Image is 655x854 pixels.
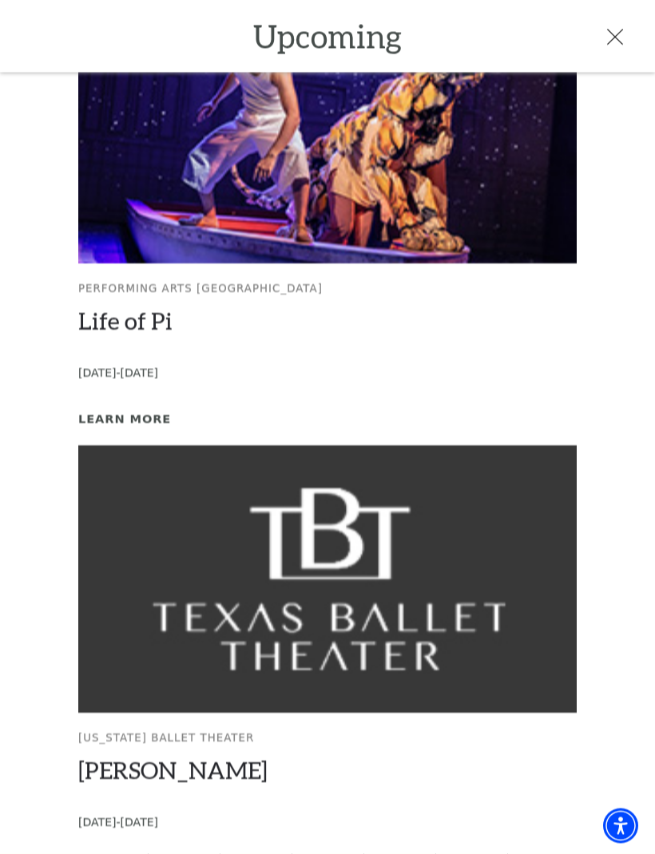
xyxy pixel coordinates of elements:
[78,722,577,757] p: [US_STATE] Ballet Theater
[78,757,268,785] a: [PERSON_NAME]
[78,446,577,714] img: Texas Ballet Theater
[78,410,171,430] a: Learn More Life of Pi
[78,355,577,393] p: [DATE]-[DATE]
[78,273,577,307] p: Performing Arts [GEOGRAPHIC_DATA]
[603,809,638,844] div: Accessibility Menu
[78,805,577,842] p: [DATE]-[DATE]
[78,410,171,430] span: Learn More
[78,307,173,335] a: Life of Pi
